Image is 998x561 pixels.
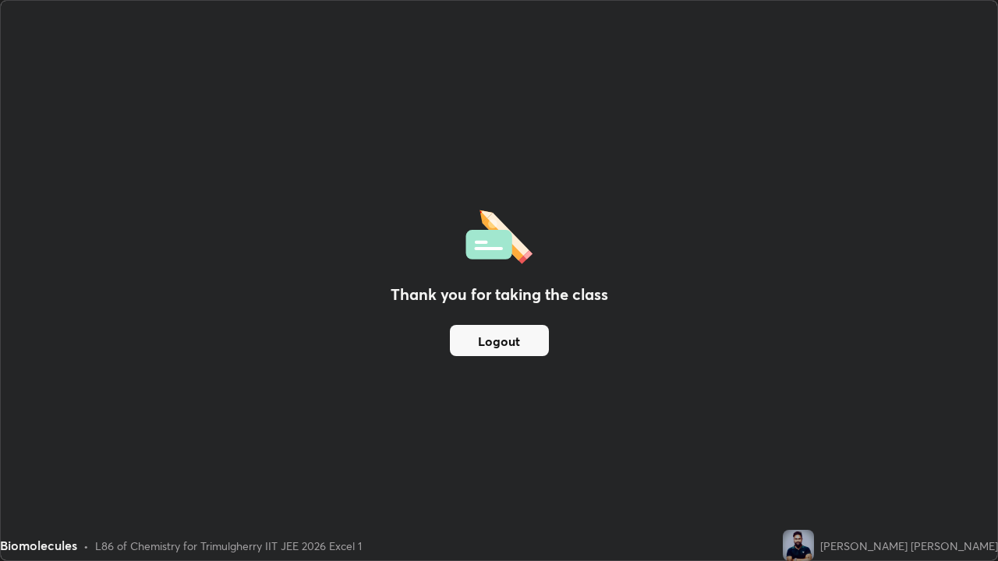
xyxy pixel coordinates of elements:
div: [PERSON_NAME] [PERSON_NAME] [820,538,998,554]
button: Logout [450,325,549,356]
h2: Thank you for taking the class [391,283,608,306]
img: 7de41a6c479e42fd88d8a542358657b1.jpg [783,530,814,561]
div: L86 of Chemistry for Trimulgherry IIT JEE 2026 Excel 1 [95,538,362,554]
div: • [83,538,89,554]
img: offlineFeedback.1438e8b3.svg [465,205,533,264]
